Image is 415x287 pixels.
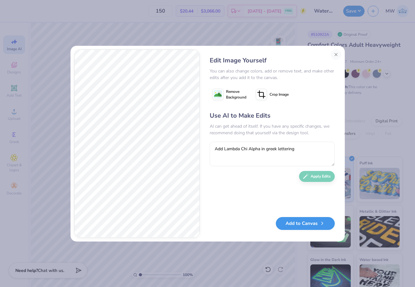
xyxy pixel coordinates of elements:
span: Crop Image [270,92,289,97]
button: Remove Background [210,87,249,102]
div: Edit Image Yourself [210,56,335,65]
div: You can also change colors, add or remove text, and make other edits after you add it to the canvas. [210,68,335,81]
button: Crop Image [253,87,292,102]
button: Add to Canvas [276,217,335,230]
div: AI can get ahead of itself. If you have any specific changes, we recommend doing that yourself vi... [210,123,335,136]
button: Close [331,50,341,60]
span: Remove Background [226,89,246,100]
div: Use AI to Make Edits [210,111,335,120]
